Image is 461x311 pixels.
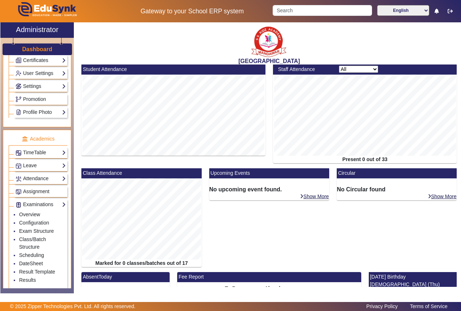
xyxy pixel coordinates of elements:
h6: No Circular found [337,186,457,193]
h3: Dashboard [22,46,52,53]
div: Staff Attendance [274,66,335,73]
mat-card-header: Fee Report [177,272,361,282]
img: Branchoperations.png [16,97,21,102]
h2: [GEOGRAPHIC_DATA] [78,58,461,65]
mat-card-header: [DATE] Birthday [DEMOGRAPHIC_DATA] (Thu) [369,272,457,290]
input: Search [273,5,372,16]
p: © 2025 Zipper Technologies Pvt. Ltd. All rights reserved. [10,303,136,310]
h6: No upcoming event found. [209,186,329,193]
div: Present 0 out of 33 [273,156,457,163]
th: Pending [299,282,336,303]
img: Assignments.png [16,189,21,195]
a: Assignment [15,187,66,196]
h5: Gateway to your School ERP system [119,8,265,15]
th: Already Received [262,282,299,303]
a: Show More [300,193,329,200]
a: Dashboard [22,45,53,53]
a: Results [19,277,36,283]
mat-card-header: Class Attendance [81,168,201,178]
th: Action [336,282,361,303]
div: Marked for 0 classes/batches out of 17 [81,259,201,267]
p: Academics [9,135,67,143]
mat-card-header: AbsentToday [81,272,170,282]
img: academic.png [22,136,28,142]
a: Configuration [19,220,49,226]
h2: Administrator [16,25,58,34]
span: Assignment [23,188,49,194]
a: DateSheet [19,261,43,266]
a: Show More [428,193,457,200]
a: Terms of Service [406,302,451,311]
th: Classes/Batches [177,282,222,303]
mat-card-header: Student Attendance [81,65,265,75]
a: Administrator [0,22,74,38]
a: Scheduling [19,252,44,258]
span: Promotion [23,96,46,102]
a: Class/Batch Structure [19,236,46,250]
img: b9104f0a-387a-4379-b368-ffa933cda262 [251,24,287,58]
a: Exam Structure [19,228,54,234]
a: Overview [19,212,40,217]
mat-card-header: Circular [337,168,457,178]
mat-card-header: Upcoming Events [209,168,329,178]
a: Result Template [19,269,55,275]
a: Privacy Policy [363,302,401,311]
a: Promotion [15,95,66,103]
th: To Be Received [223,282,262,303]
